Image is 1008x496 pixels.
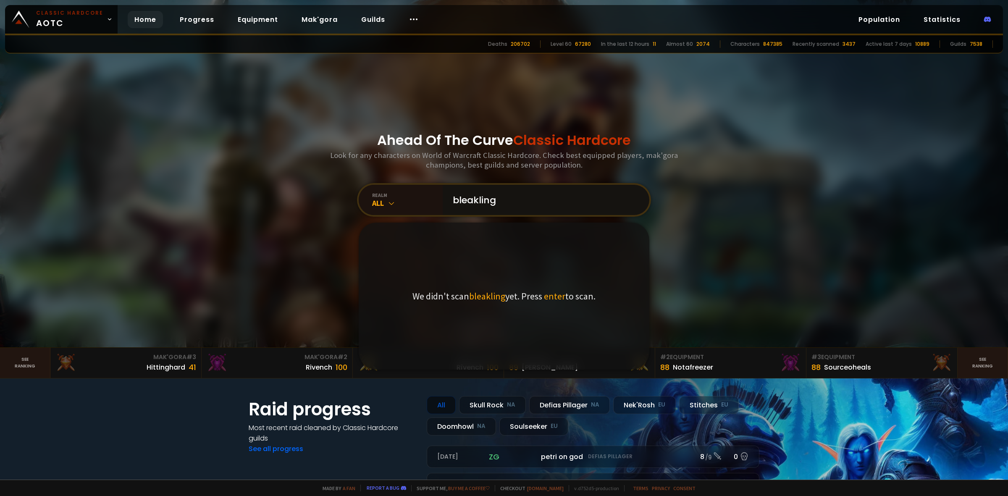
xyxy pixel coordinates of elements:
[354,11,392,28] a: Guilds
[427,417,496,436] div: Doomhowl
[655,348,806,378] a: #2Equipment88Notafreezer
[186,353,196,361] span: # 3
[527,485,564,491] a: [DOMAIN_NAME]
[327,150,681,170] h3: Look for any characters on World of Warcraft Classic Hardcore. Check best equipped players, mak'g...
[50,348,202,378] a: Mak'Gora#3Hittinghard41
[673,362,713,373] div: Notafreezer
[448,185,639,215] input: Search a character...
[367,485,399,491] a: Report a bug
[477,422,486,430] small: NA
[658,401,665,409] small: EU
[679,396,739,414] div: Stitches
[427,446,759,468] a: [DATE]zgpetri on godDefias Pillager8 /90
[36,9,103,29] span: AOTC
[427,396,456,414] div: All
[249,396,417,423] h1: Raid progress
[513,131,631,150] span: Classic Hardcore
[544,290,565,302] span: enter
[824,362,871,373] div: Sourceoheals
[55,353,196,362] div: Mak'Gora
[358,353,499,362] div: Mak'Gora
[295,11,344,28] a: Mak'gora
[575,40,591,48] div: 67280
[633,485,648,491] a: Terms
[811,353,821,361] span: # 3
[412,290,596,302] p: We didn't scan yet. Press to scan.
[377,130,631,150] h1: Ahead Of The Curve
[696,40,710,48] div: 2074
[231,11,285,28] a: Equipment
[372,198,443,208] div: All
[866,40,912,48] div: Active last 7 days
[495,485,564,491] span: Checkout
[763,40,782,48] div: 847385
[915,40,929,48] div: 10889
[551,40,572,48] div: Level 60
[459,396,526,414] div: Skull Rock
[427,473,759,495] a: [DATE]roaqpetri on godDefias Pillager5 /60
[36,9,103,17] small: Classic Hardcore
[653,40,656,48] div: 11
[411,485,490,491] span: Support me,
[336,362,347,373] div: 100
[173,11,221,28] a: Progress
[147,362,185,373] div: Hittinghard
[448,485,490,491] a: Buy me a coffee
[793,40,839,48] div: Recently scanned
[950,40,966,48] div: Guilds
[843,40,856,48] div: 3437
[806,348,958,378] a: #3Equipment88Sourceoheals
[306,362,332,373] div: Rivench
[660,353,801,362] div: Equipment
[353,348,504,378] a: Mak'Gora#1Rîvench100
[189,362,196,373] div: 41
[338,353,347,361] span: # 2
[652,485,670,491] a: Privacy
[673,485,696,491] a: Consent
[660,353,670,361] span: # 2
[591,401,599,409] small: NA
[202,348,353,378] a: Mak'Gora#2Rivench100
[511,40,530,48] div: 206702
[730,40,760,48] div: Characters
[852,11,907,28] a: Population
[811,353,952,362] div: Equipment
[469,290,505,302] span: bleakling
[970,40,982,48] div: 7538
[372,192,443,198] div: realm
[666,40,693,48] div: Almost 60
[958,348,1008,378] a: Seeranking
[613,396,676,414] div: Nek'Rosh
[207,353,347,362] div: Mak'Gora
[601,40,649,48] div: In the last 12 hours
[343,485,355,491] a: a fan
[660,362,669,373] div: 88
[128,11,163,28] a: Home
[5,5,118,34] a: Classic HardcoreAOTC
[499,417,568,436] div: Soulseeker
[529,396,610,414] div: Defias Pillager
[507,401,515,409] small: NA
[249,444,303,454] a: See all progress
[917,11,967,28] a: Statistics
[811,362,821,373] div: 88
[488,40,507,48] div: Deaths
[318,485,355,491] span: Made by
[721,401,728,409] small: EU
[569,485,619,491] span: v. d752d5 - production
[249,423,417,444] h4: Most recent raid cleaned by Classic Hardcore guilds
[551,422,558,430] small: EU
